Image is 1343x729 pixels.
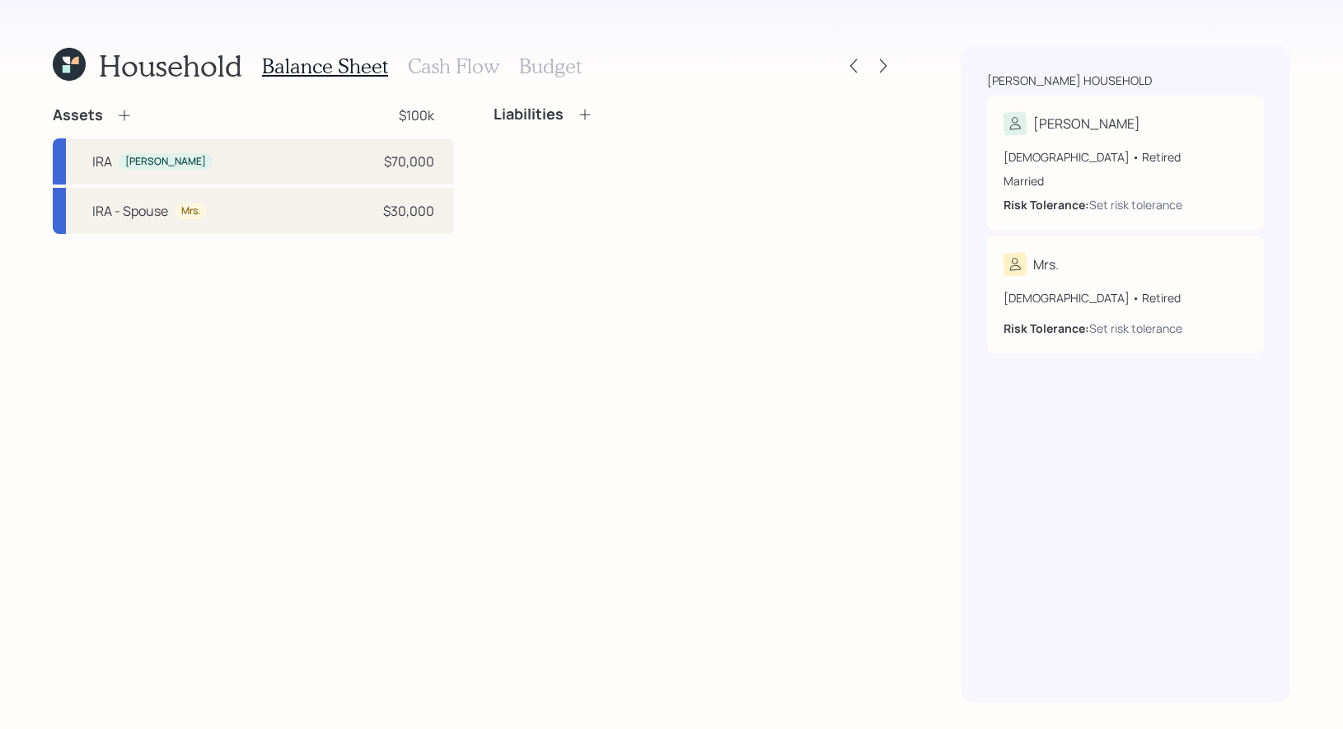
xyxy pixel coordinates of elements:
div: $100k [399,105,434,125]
b: Risk Tolerance: [1004,197,1089,213]
h4: Liabilities [494,105,564,124]
h3: Cash Flow [408,54,499,78]
div: Mrs. [1033,255,1059,274]
b: Risk Tolerance: [1004,320,1089,336]
div: Mrs. [181,204,200,218]
div: IRA - Spouse [92,201,168,221]
h4: Assets [53,106,103,124]
div: [DEMOGRAPHIC_DATA] • Retired [1004,289,1247,306]
div: Set risk tolerance [1089,196,1182,213]
div: Set risk tolerance [1089,320,1182,337]
div: [DEMOGRAPHIC_DATA] • Retired [1004,148,1247,166]
h1: Household [99,48,242,83]
div: IRA [92,152,112,171]
h3: Balance Sheet [262,54,388,78]
div: Married [1004,172,1247,189]
div: [PERSON_NAME] household [987,72,1152,89]
div: [PERSON_NAME] [1033,114,1140,133]
div: [PERSON_NAME] [125,155,206,169]
h3: Budget [519,54,582,78]
div: $70,000 [384,152,434,171]
div: $30,000 [383,201,434,221]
